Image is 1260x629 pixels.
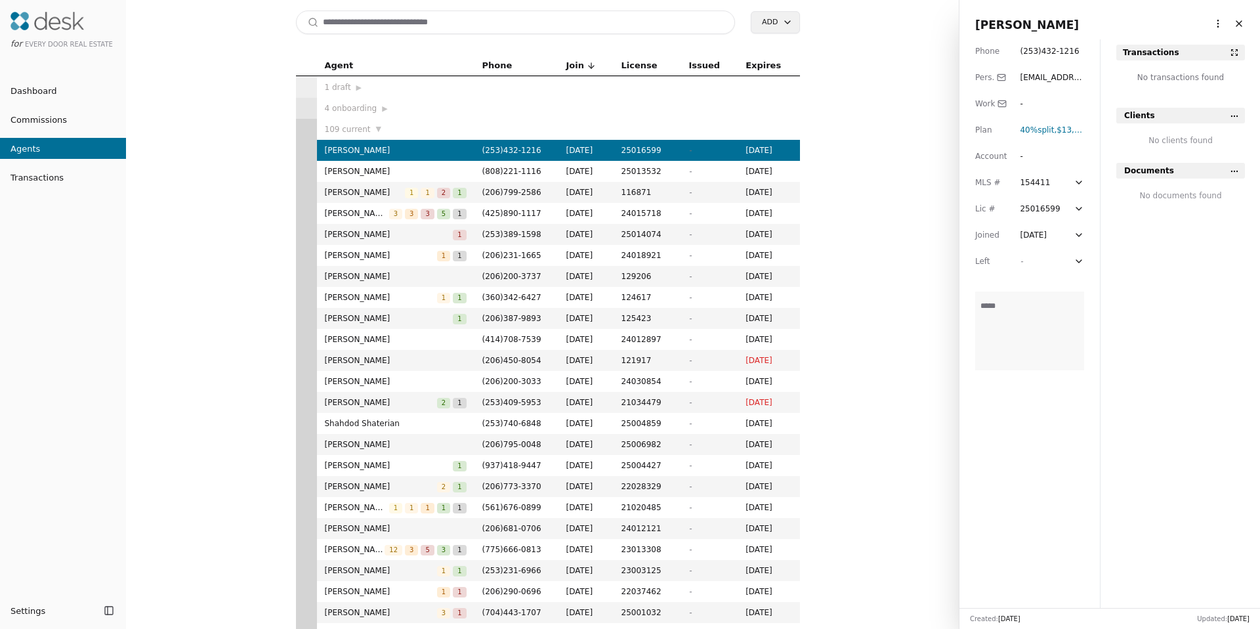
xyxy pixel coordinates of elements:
[975,123,1007,137] div: Plan
[621,207,673,220] span: 24015718
[1197,614,1249,624] div: Updated:
[482,545,541,554] span: ( 775 ) 666 - 0813
[745,207,791,220] span: [DATE]
[482,461,541,470] span: ( 937 ) 418 - 9447
[453,291,466,304] button: 1
[437,503,450,513] span: 1
[437,249,450,262] button: 1
[745,165,791,178] span: [DATE]
[566,228,606,241] span: [DATE]
[566,606,606,619] span: [DATE]
[745,501,791,514] span: [DATE]
[453,545,466,555] span: 1
[621,186,673,199] span: 116871
[389,209,402,219] span: 3
[421,545,434,555] span: 5
[688,545,691,554] span: -
[566,501,606,514] span: [DATE]
[437,545,450,555] span: 3
[566,333,606,346] span: [DATE]
[453,314,466,324] span: 1
[325,501,389,514] span: [PERSON_NAME]
[975,71,1007,84] div: Pers.
[745,291,791,304] span: [DATE]
[453,480,466,493] button: 1
[437,480,450,493] button: 2
[566,543,606,556] span: [DATE]
[453,585,466,598] button: 1
[688,461,691,470] span: -
[25,41,113,48] span: Every Door Real Estate
[621,58,658,73] span: License
[745,249,791,262] span: [DATE]
[621,480,673,493] span: 22028329
[325,291,437,304] span: [PERSON_NAME]
[421,186,434,199] button: 1
[975,202,1007,215] div: Lic #
[621,375,673,388] span: 24030854
[1020,125,1057,135] span: ,
[453,188,466,198] span: 1
[325,480,437,493] span: [PERSON_NAME]
[621,144,673,157] span: 25016599
[621,312,673,325] span: 125423
[482,566,541,575] span: ( 253 ) 231 - 6966
[437,186,450,199] button: 2
[421,543,434,556] button: 5
[482,356,541,365] span: ( 206 ) 450 - 8054
[482,335,541,344] span: ( 414 ) 708 - 7539
[1020,97,1043,110] div: -
[421,503,434,513] span: 1
[437,606,450,619] button: 3
[482,58,513,73] span: Phone
[745,543,791,556] span: [DATE]
[688,272,691,281] span: -
[453,587,466,597] span: 1
[1020,202,1060,215] div: 25016599
[745,585,791,598] span: [DATE]
[621,459,673,472] span: 25004427
[482,293,541,302] span: ( 360 ) 342 - 6427
[688,440,691,449] span: -
[325,144,467,157] span: [PERSON_NAME]
[621,543,673,556] span: 23013308
[453,461,466,471] span: 1
[1020,228,1047,242] div: [DATE]
[453,459,466,472] button: 1
[421,501,434,514] button: 1
[482,188,541,197] span: ( 206 ) 799 - 2586
[566,480,606,493] span: [DATE]
[688,293,691,302] span: -
[745,270,791,283] span: [DATE]
[975,255,1007,268] div: Left
[453,396,466,409] button: 1
[437,482,450,492] span: 2
[688,335,691,344] span: -
[621,564,673,577] span: 23003125
[688,419,691,428] span: -
[453,543,466,556] button: 1
[482,167,541,176] span: ( 808 ) 221 - 1116
[482,230,541,239] span: ( 253 ) 389 - 1598
[688,524,691,533] span: -
[975,18,1079,32] span: [PERSON_NAME]
[745,396,791,409] span: [DATE]
[405,209,418,219] span: 3
[437,398,450,408] span: 2
[566,186,606,199] span: [DATE]
[453,230,466,240] span: 1
[745,228,791,241] span: [DATE]
[566,270,606,283] span: [DATE]
[325,228,453,241] span: [PERSON_NAME]
[621,354,673,367] span: 121917
[325,207,389,220] span: [PERSON_NAME]
[325,186,406,199] span: [PERSON_NAME]
[688,356,691,365] span: -
[325,270,467,283] span: [PERSON_NAME]
[621,249,673,262] span: 24018921
[566,249,606,262] span: [DATE]
[1020,257,1022,266] span: -
[421,209,434,219] span: 3
[1020,176,1050,189] div: 154411
[437,566,450,576] span: 1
